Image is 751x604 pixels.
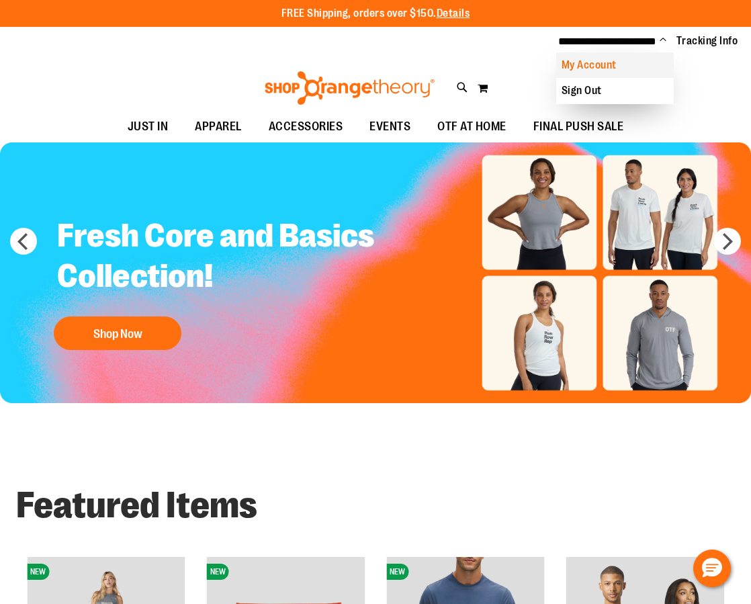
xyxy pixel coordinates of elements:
a: Details [437,7,470,19]
a: Tracking Info [676,34,738,48]
img: Shop Orangetheory [263,71,437,105]
a: My Account [556,52,674,78]
a: EVENTS [356,112,424,142]
span: NEW [27,564,49,580]
span: FINAL PUSH SALE [533,112,624,142]
a: FINAL PUSH SALE [520,112,637,142]
h2: Fresh Core and Basics Collection! [47,206,405,310]
a: ACCESSORIES [255,112,357,142]
span: APPAREL [195,112,242,142]
span: OTF AT HOME [437,112,506,142]
span: JUST IN [128,112,169,142]
span: EVENTS [369,112,410,142]
a: Sign Out [556,78,674,103]
a: OTF AT HOME [424,112,520,142]
button: Shop Now [54,316,181,350]
a: JUST IN [114,112,182,142]
a: APPAREL [181,112,255,142]
button: prev [10,228,37,255]
button: next [714,228,741,255]
span: ACCESSORIES [269,112,343,142]
button: Account menu [660,34,666,48]
strong: Featured Items [16,484,257,526]
span: NEW [386,564,408,580]
p: FREE Shipping, orders over $150. [281,6,470,21]
span: NEW [207,564,229,580]
a: Fresh Core and Basics Collection! Shop Now [47,206,405,357]
button: Hello, have a question? Let’s chat. [693,550,731,587]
